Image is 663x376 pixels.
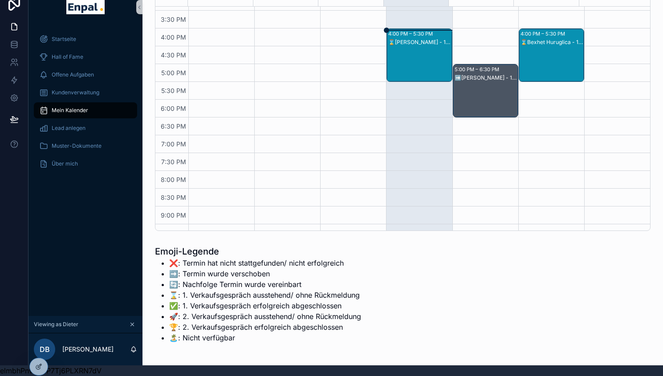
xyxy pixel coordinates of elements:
[159,140,188,148] span: 7:00 PM
[521,29,567,38] div: 4:00 PM – 5:30 PM
[519,29,584,81] div: 4:00 PM – 5:30 PM⌛Bexhet Huruglica - 1. VG
[169,300,361,311] li: ✅: 1. Verkaufsgespräch erfolgreich abgeschlossen
[34,120,137,136] a: Lead anlegen
[388,29,435,38] div: 4:00 PM – 5:30 PM
[155,245,361,258] h1: Emoji-Legende
[34,31,137,47] a: Startseite
[388,39,451,46] div: ⌛[PERSON_NAME] - 1. VG
[40,344,50,355] span: DB
[387,29,451,81] div: 4:00 PM – 5:30 PM⌛[PERSON_NAME] - 1. VG
[455,74,517,81] div: ➡️[PERSON_NAME] - 1. VG
[52,142,102,150] span: Muster-Dokumente
[169,268,361,279] li: ➡️: Termin wurde verschoben
[159,122,188,130] span: 6:30 PM
[52,36,76,43] span: Startseite
[169,322,361,332] li: 🏆: 2. Verkaufsgespräch erfolgreich abgeschlossen
[159,211,188,219] span: 9:00 PM
[52,71,94,78] span: Offene Aufgaben
[52,160,78,167] span: Über mich
[169,279,361,290] li: 🔄️: Nachfolge Termin wurde vereinbart
[62,345,114,354] p: [PERSON_NAME]
[52,53,83,61] span: Hall of Fame
[521,39,583,46] div: ⌛Bexhet Huruglica - 1. VG
[34,138,137,154] a: Muster-Dokumente
[159,158,188,166] span: 7:30 PM
[28,25,142,183] div: scrollable content
[52,107,88,114] span: Mein Kalender
[159,33,188,41] span: 4:00 PM
[169,258,361,268] li: ❌: Termin hat nicht stattgefunden/ nicht erfolgreich
[453,65,518,117] div: 5:00 PM – 6:30 PM➡️[PERSON_NAME] - 1. VG
[159,229,188,237] span: 9:30 PM
[34,67,137,83] a: Offene Aufgaben
[169,311,361,322] li: 🚀: 2. Verkaufsgespräch ausstehend/ ohne Rückmeldung
[159,51,188,59] span: 4:30 PM
[34,156,137,172] a: Über mich
[159,105,188,112] span: 6:00 PM
[34,49,137,65] a: Hall of Fame
[159,87,188,94] span: 5:30 PM
[34,321,78,328] span: Viewing as Dieter
[159,69,188,77] span: 5:00 PM
[34,85,137,101] a: Kundenverwaltung
[52,125,85,132] span: Lead anlegen
[169,332,361,343] li: 🏝️: Nicht verfügbar
[159,16,188,23] span: 3:30 PM
[169,290,361,300] li: ⌛: 1. Verkaufsgespräch ausstehend/ ohne Rückmeldung
[455,65,501,74] div: 5:00 PM – 6:30 PM
[34,102,137,118] a: Mein Kalender
[159,176,188,183] span: 8:00 PM
[52,89,99,96] span: Kundenverwaltung
[159,194,188,201] span: 8:30 PM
